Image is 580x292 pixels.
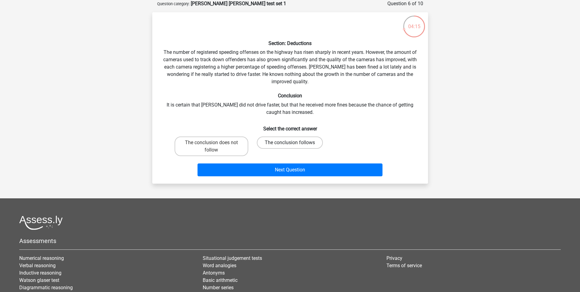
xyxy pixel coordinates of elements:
[155,17,426,179] div: The number of registered speeding offenses on the highway has risen sharply in recent years. Howe...
[257,137,323,149] label: The conclusion follows
[198,163,382,176] button: Next Question
[19,255,64,261] a: Numerical reasoning
[403,15,426,30] div: 04:15
[191,1,286,6] strong: [PERSON_NAME] [PERSON_NAME] test set 1
[203,270,225,276] a: Antonyms
[19,285,73,290] a: Diagrammatic reasoning
[19,263,56,268] a: Verbal reasoning
[175,137,248,156] label: The conclusion does not follow
[386,263,422,268] a: Terms of service
[203,285,234,290] a: Number series
[203,277,238,283] a: Basic arithmetic
[203,255,262,261] a: Situational judgement tests
[19,215,63,230] img: Assessly logo
[162,93,418,99] h6: Conclusion
[19,277,59,283] a: Watson glaser test
[19,270,61,276] a: Inductive reasoning
[162,121,418,132] h6: Select the correct answer
[203,263,236,268] a: Word analogies
[19,237,561,245] h5: Assessments
[386,255,402,261] a: Privacy
[157,2,190,6] small: Question category:
[162,40,418,46] h6: Section: Deductions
